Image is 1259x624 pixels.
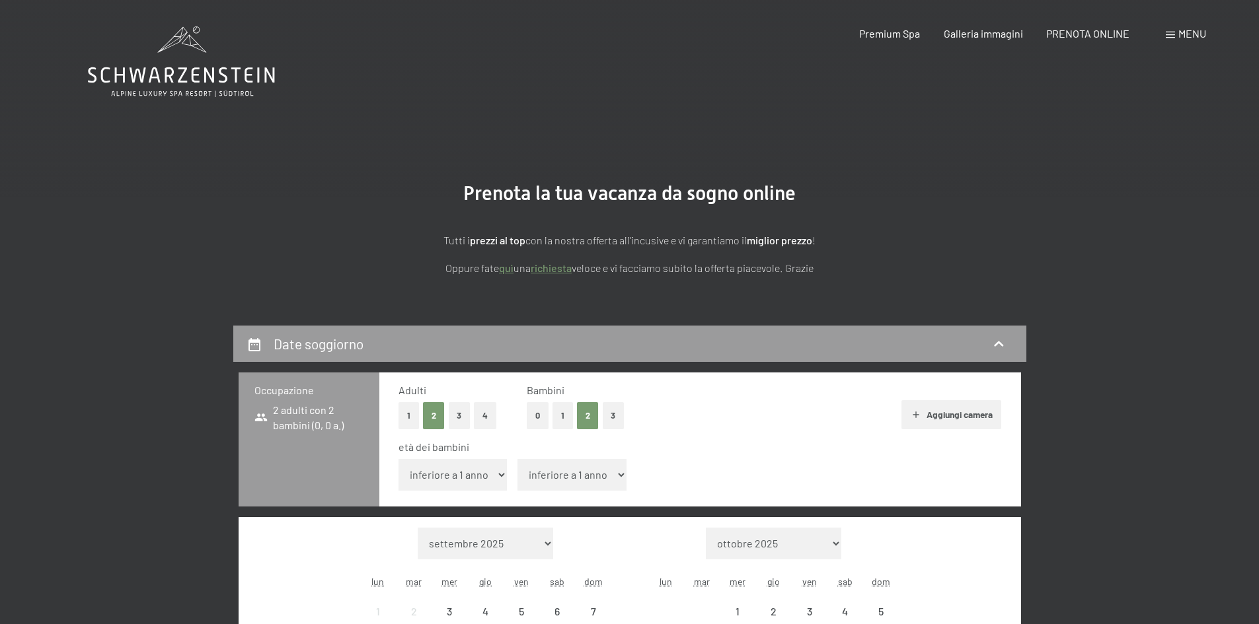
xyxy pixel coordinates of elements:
a: PRENOTA ONLINE [1046,27,1129,40]
strong: miglior prezzo [747,234,812,246]
a: quì [499,261,514,274]
span: Adulti [399,384,426,396]
span: Prenota la tua vacanza da sogno online [463,182,796,205]
span: Menu [1178,27,1206,40]
button: 3 [603,402,625,429]
button: 2 [577,402,599,429]
abbr: venerdì [802,576,817,587]
p: Oppure fate una veloce e vi facciamo subito la offerta piacevole. Grazie [299,260,960,277]
button: 1 [553,402,573,429]
button: 4 [474,402,496,429]
abbr: giovedì [767,576,780,587]
a: Galleria immagini [944,27,1023,40]
abbr: lunedì [660,576,672,587]
abbr: lunedì [371,576,384,587]
p: Tutti i con la nostra offerta all'incusive e vi garantiamo il ! [299,232,960,249]
abbr: venerdì [514,576,529,587]
button: 0 [527,402,549,429]
button: Aggiungi camera [901,400,1001,429]
a: richiesta [531,261,572,274]
button: 3 [449,402,471,429]
span: 2 adulti con 2 bambini (0, 0 a.) [254,403,363,433]
strong: prezzi al top [470,234,525,246]
abbr: sabato [838,576,853,587]
div: età dei bambini [399,440,991,454]
abbr: giovedì [479,576,492,587]
abbr: mercoledì [730,576,745,587]
abbr: sabato [550,576,564,587]
button: 1 [399,402,419,429]
button: 2 [423,402,445,429]
abbr: mercoledì [441,576,457,587]
abbr: martedì [694,576,710,587]
a: Premium Spa [859,27,920,40]
h3: Occupazione [254,383,363,398]
abbr: domenica [584,576,603,587]
h2: Date soggiorno [274,335,363,352]
abbr: domenica [872,576,890,587]
abbr: martedì [406,576,422,587]
span: Bambini [527,384,564,396]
